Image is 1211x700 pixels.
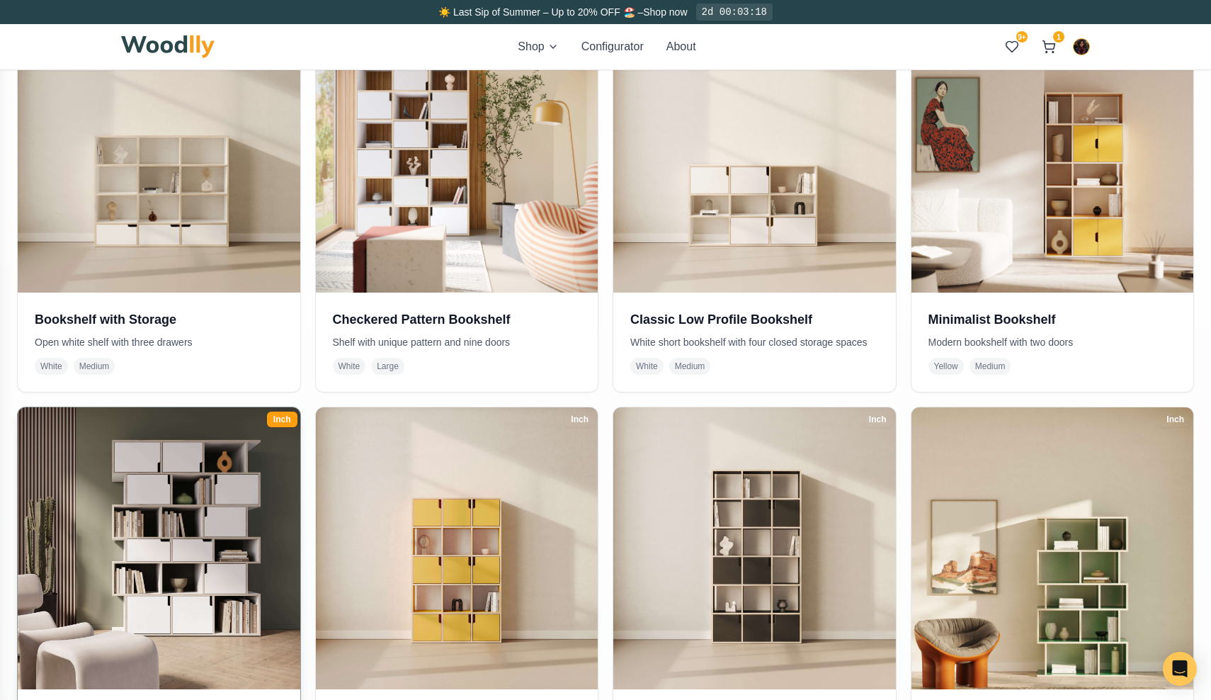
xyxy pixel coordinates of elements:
[267,412,297,427] div: Inch
[581,38,644,55] button: Configurator
[928,358,964,375] span: Yellow
[18,10,300,293] img: Bookshelf with Storage
[1160,412,1190,427] div: Inch
[121,35,215,58] img: Woodlly
[74,358,115,375] span: Medium
[1163,652,1197,686] div: Open Intercom Messenger
[630,358,664,375] span: White
[35,310,283,329] h3: Bookshelf with Storage
[333,310,581,329] h3: Checkered Pattern Bookshelf
[928,335,1177,349] p: Modern bookshelf with two doors
[1016,31,1028,43] span: 9+
[928,310,1177,329] h3: Minimalist Bookshelf
[613,10,896,293] img: Classic Low Profile Bookshelf
[333,358,366,375] span: White
[1073,38,1090,55] button: Negin
[438,6,643,18] span: ☀️ Last Sip of Summer – Up to 20% OFF 🏖️ –
[518,38,558,55] button: Shop
[643,6,687,18] a: Shop now
[333,335,581,349] p: Shelf with unique pattern and nine doors
[911,10,1194,293] img: Minimalist Bookshelf
[35,358,68,375] span: White
[564,412,595,427] div: Inch
[863,412,893,427] div: Inch
[669,358,711,375] span: Medium
[613,407,896,690] img: Tall Black Bookcase
[666,38,696,55] button: About
[999,34,1025,60] button: 9+
[11,400,307,696] img: Modern bookshelf
[35,335,283,349] p: Open white shelf with three drawers
[696,4,773,21] div: 2d 00:03:18
[630,310,879,329] h3: Classic Low Profile Bookshelf
[630,335,879,349] p: White short bookshelf with four closed storage spaces
[1036,34,1062,60] button: 1
[1053,31,1064,43] span: 1
[970,358,1011,375] span: Medium
[316,10,598,293] img: Checkered Pattern Bookshelf
[316,407,598,690] img: Modern Yellow Bookshelf
[911,407,1194,690] img: Vertical Bookcase
[1074,39,1089,55] img: Negin
[371,358,404,375] span: Large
